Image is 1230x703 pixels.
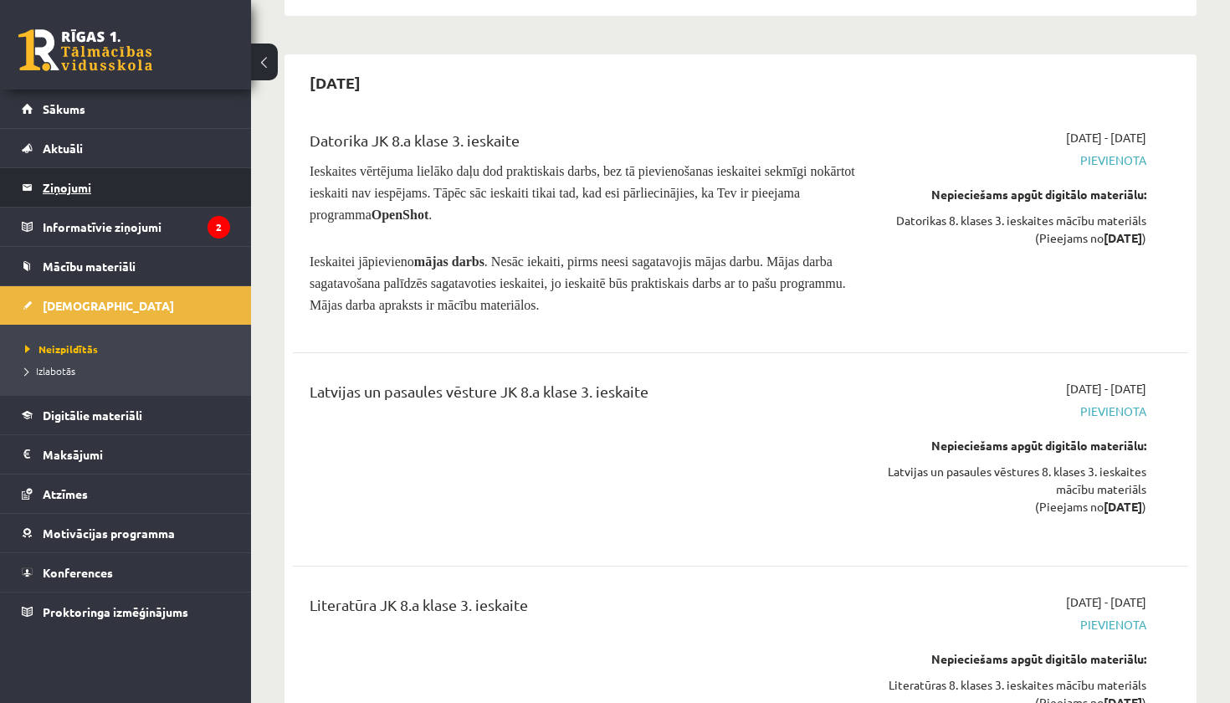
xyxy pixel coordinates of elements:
[25,363,234,378] a: Izlabotās
[884,212,1146,247] div: Datorikas 8. klases 3. ieskaites mācību materiāls (Pieejams no )
[22,593,230,631] a: Proktoringa izmēģinājums
[884,616,1146,634] span: Pievienota
[22,396,230,434] a: Digitālie materiāli
[43,141,83,156] span: Aktuāli
[1104,230,1142,245] strong: [DATE]
[884,650,1146,668] div: Nepieciešams apgūt digitālo materiālu:
[1066,593,1146,611] span: [DATE] - [DATE]
[22,129,230,167] a: Aktuāli
[884,403,1146,420] span: Pievienota
[25,341,234,357] a: Neizpildītās
[310,129,859,160] div: Datorika JK 8.a klase 3. ieskaite
[884,437,1146,454] div: Nepieciešams apgūt digitālo materiālu:
[43,486,88,501] span: Atzīmes
[1066,380,1146,398] span: [DATE] - [DATE]
[43,604,188,619] span: Proktoringa izmēģinājums
[884,186,1146,203] div: Nepieciešams apgūt digitālo materiālu:
[43,565,113,580] span: Konferences
[310,254,846,312] span: Ieskaitei jāpievieno . Nesāc iekaiti, pirms neesi sagatavojis mājas darbu. Mājas darba sagatavoša...
[43,526,175,541] span: Motivācijas programma
[884,463,1146,516] div: Latvijas un pasaules vēstures 8. klases 3. ieskaites mācību materiāls (Pieejams no )
[22,168,230,207] a: Ziņojumi
[22,90,230,128] a: Sākums
[43,101,85,116] span: Sākums
[310,380,859,411] div: Latvijas un pasaules vēsture JK 8.a klase 3. ieskaite
[22,553,230,592] a: Konferences
[43,408,142,423] span: Digitālie materiāli
[22,247,230,285] a: Mācību materiāli
[43,435,230,474] legend: Maksājumi
[310,593,859,624] div: Literatūra JK 8.a klase 3. ieskaite
[25,342,98,356] span: Neizpildītās
[310,164,855,222] span: Ieskaites vērtējuma lielāko daļu dod praktiskais darbs, bez tā pievienošanas ieskaitei sekmīgi no...
[22,286,230,325] a: [DEMOGRAPHIC_DATA]
[43,298,174,313] span: [DEMOGRAPHIC_DATA]
[22,514,230,552] a: Motivācijas programma
[293,63,377,102] h2: [DATE]
[18,29,152,71] a: Rīgas 1. Tālmācības vidusskola
[22,475,230,513] a: Atzīmes
[414,254,484,269] b: mājas darbs
[884,151,1146,169] span: Pievienota
[1104,499,1142,514] strong: [DATE]
[43,208,230,246] legend: Informatīvie ziņojumi
[22,208,230,246] a: Informatīvie ziņojumi2
[22,435,230,474] a: Maksājumi
[25,364,75,377] span: Izlabotās
[208,216,230,239] i: 2
[1066,129,1146,146] span: [DATE] - [DATE]
[43,259,136,274] span: Mācību materiāli
[372,208,428,222] strong: OpenShot
[43,168,230,207] legend: Ziņojumi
